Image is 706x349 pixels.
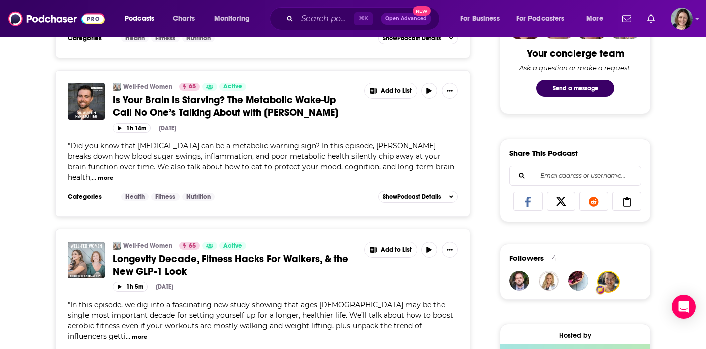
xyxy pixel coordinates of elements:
span: ⌘ K [354,12,373,25]
div: [DATE] [159,125,176,132]
span: Active [223,241,242,251]
span: More [586,12,603,26]
h3: Categories [68,34,113,42]
span: ... [126,332,130,341]
button: Show More Button [442,83,458,99]
span: 65 [189,82,196,92]
span: Did you know that [MEDICAL_DATA] can be a metabolic warning sign? In this episode, [PERSON_NAME] ... [68,141,454,182]
button: 1h 5m [113,282,148,291]
button: Show More Button [365,83,417,98]
a: Active [219,242,246,250]
button: ShowPodcast Details [378,32,458,44]
a: 65 [179,242,200,250]
div: Your concierge team [527,47,624,60]
img: Longevity Decade, Fitness Hacks For Walkers, & the New GLP-1 Look [68,242,105,278]
div: Search followers [509,166,641,186]
a: 65 [179,83,200,91]
a: Show notifications dropdown [618,10,635,27]
img: PodcastPartnershipPDX [509,271,529,291]
span: Show Podcast Details [383,35,441,42]
button: Open AdvancedNew [381,13,431,25]
a: Longevity Decade, Fitness Hacks For Walkers, & the New GLP-1 Look [113,253,357,278]
a: Health [121,193,149,201]
a: Share on Reddit [579,192,608,211]
button: Show profile menu [671,8,693,30]
button: open menu [118,11,167,27]
span: Active [223,82,242,92]
a: Health [121,34,149,42]
div: 4 [552,254,556,263]
a: Share on Facebook [513,192,543,211]
h3: Share This Podcast [509,148,578,158]
button: 1h 14m [113,123,151,133]
input: Search podcasts, credits, & more... [297,11,354,27]
div: [DATE] [156,283,173,290]
button: Show More Button [365,242,417,257]
span: ... [92,173,96,182]
img: sarahgibsoncoaching [539,271,559,291]
button: more [132,333,147,341]
a: Charts [166,11,201,27]
input: Email address or username... [518,166,633,185]
img: Well-Fed Women [113,83,121,91]
img: Is Your Brain Is Starving? The Metabolic Wake-Up Call No One’s Talking About with Dr. Austin Perl... [68,83,105,120]
a: Nutrition [182,193,215,201]
div: Ask a question or make a request. [519,64,631,72]
a: Is Your Brain Is Starving? The Metabolic Wake-Up Call No One’s Talking About with [PERSON_NAME] [113,94,357,119]
span: Logged in as micglogovac [671,8,693,30]
span: " [68,300,453,341]
a: Fitness [151,193,180,201]
div: Hosted by [500,331,650,340]
span: New [413,6,431,16]
a: Nutrition [182,34,215,42]
div: Open Intercom Messenger [672,295,696,319]
img: paras [568,271,588,291]
a: Show notifications dropdown [643,10,659,27]
span: Open Advanced [385,16,427,21]
img: User Badge Icon [595,285,605,295]
span: Show Podcast Details [383,193,441,200]
button: Show More Button [442,242,458,258]
button: open menu [453,11,512,27]
span: Podcasts [125,12,154,26]
span: For Podcasters [516,12,565,26]
button: open menu [579,11,616,27]
button: more [98,174,113,182]
div: Search podcasts, credits, & more... [279,7,450,30]
img: Well-Fed Women [113,242,121,250]
img: User Profile [671,8,693,30]
span: Charts [173,12,195,26]
span: Add to List [381,246,412,254]
span: 65 [189,241,196,251]
button: Send a message [536,80,614,97]
span: Monitoring [214,12,250,26]
button: ShowPodcast Details [378,191,458,203]
button: open menu [207,11,263,27]
a: Fitness [151,34,180,42]
a: Well-Fed Women [123,242,172,250]
a: Share on X/Twitter [547,192,576,211]
a: Well-Fed Women [123,83,172,91]
h3: Categories [68,193,113,201]
a: Active [219,83,246,91]
span: Followers [509,253,544,263]
span: " [68,141,454,182]
img: Peony313 [598,272,619,292]
img: Podchaser - Follow, Share and Rate Podcasts [8,9,105,28]
span: Add to List [381,87,412,95]
span: Is Your Brain Is Starving? The Metabolic Wake-Up Call No One’s Talking About with [PERSON_NAME] [113,94,338,119]
button: open menu [510,11,579,27]
span: Longevity Decade, Fitness Hacks For Walkers, & the New GLP-1 Look [113,253,348,278]
span: For Business [460,12,500,26]
span: In this episode, we dig into a fascinating new study showing that ages [DEMOGRAPHIC_DATA] may be ... [68,300,453,341]
a: Copy Link [612,192,642,211]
